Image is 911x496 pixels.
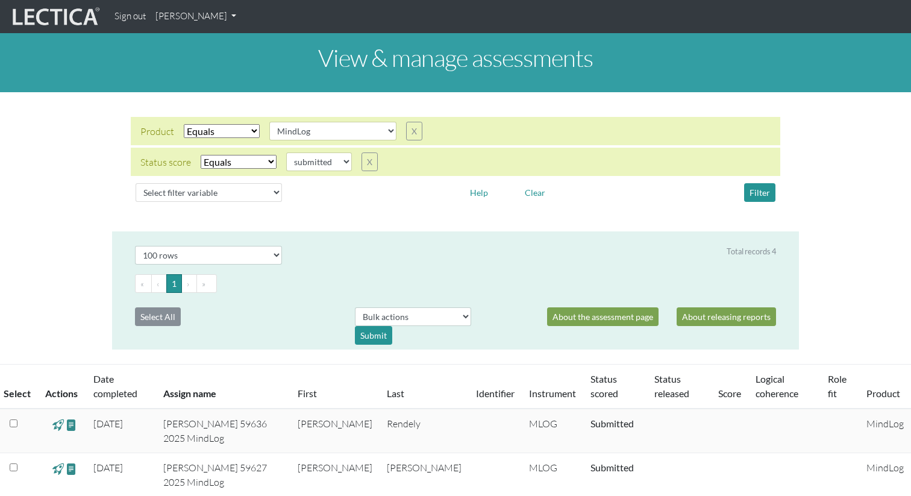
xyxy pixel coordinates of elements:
[140,124,174,139] div: Product
[406,122,422,140] button: X
[677,307,776,326] a: About releasing reports
[135,274,776,293] ul: Pagination
[86,409,155,453] td: [DATE]
[387,388,404,399] a: Last
[66,462,77,476] span: view
[93,373,137,399] a: Date completed
[828,373,847,399] a: Role fit
[590,373,618,399] a: Status scored
[522,409,583,453] td: MLOG
[547,307,659,326] a: About the assessment page
[52,418,64,432] span: view
[298,388,317,399] a: First
[156,365,290,409] th: Assign name
[476,388,515,399] a: Identifier
[156,409,290,453] td: [PERSON_NAME] 59636 2025 MindLog
[654,373,689,399] a: Status released
[166,274,182,293] button: Go to page 1
[465,186,493,197] a: Help
[590,418,634,429] a: Completed = assessment has been completed; CS scored = assessment has been CLAS scored; LS scored...
[135,307,181,326] button: Select All
[529,388,576,399] a: Instrument
[355,326,392,345] div: Submit
[151,5,241,28] a: [PERSON_NAME]
[519,183,551,202] button: Clear
[10,5,100,28] img: lecticalive
[866,388,900,399] a: Product
[590,462,634,473] a: Completed = assessment has been completed; CS scored = assessment has been CLAS scored; LS scored...
[756,373,798,399] a: Logical coherence
[465,183,493,202] button: Help
[727,246,776,257] div: Total records 4
[140,155,191,169] div: Status score
[362,152,378,171] button: X
[718,388,741,399] a: Score
[290,409,380,453] td: [PERSON_NAME]
[52,462,64,476] span: view
[110,5,151,28] a: Sign out
[66,418,77,432] span: view
[38,365,86,409] th: Actions
[380,409,469,453] td: Rendely
[859,409,911,453] td: MindLog
[744,183,775,202] button: Filter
